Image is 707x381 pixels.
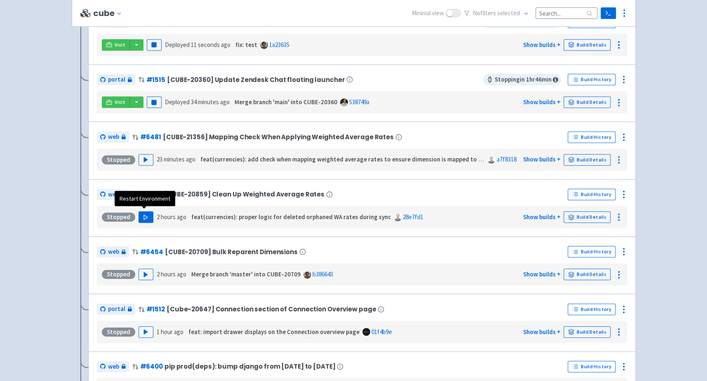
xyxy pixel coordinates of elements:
[108,362,119,372] span: web
[523,213,560,221] a: Show builds +
[412,9,444,18] span: Minimal view
[163,133,394,140] span: [CUBE-21356] Mapping Check When Applying Weighted Average Rates
[564,211,611,223] a: Build Details
[165,248,298,255] span: [CUBE-20709] Bulk Reparent Dimensions
[523,270,560,278] a: Show builds +
[102,155,135,164] div: Stopped
[269,41,289,49] a: 1a23635
[139,269,153,280] button: Play
[97,189,129,200] a: web
[235,41,257,49] strong: fix: test
[140,248,163,256] a: #6454
[157,328,183,336] time: 1 hour ago
[93,9,125,18] button: cube
[140,362,163,371] a: #6400
[523,328,560,336] a: Show builds +
[497,9,520,17] span: selected
[115,99,125,105] span: Visit
[164,363,336,370] span: pip prod(deps): bump django from [DATE] to [DATE]
[165,98,230,106] span: Deployed
[483,74,561,85] span: Stopping in 1 hr 46 min
[147,39,162,51] button: Pause
[188,328,359,336] strong: feat: import drawer displays on the Connection overview page
[165,41,230,49] span: Deployed
[146,305,165,313] a: #1512
[371,328,392,336] a: 01f4b9e
[564,326,611,338] a: Build Details
[568,189,615,200] a: Build History
[157,155,195,163] time: 23 minutes ago
[568,246,615,257] a: Build History
[102,327,135,337] div: Stopped
[108,132,119,142] span: web
[108,304,125,314] span: portal
[523,98,560,106] a: Show builds +
[97,361,129,372] a: web
[167,76,345,83] span: [CUBE-20360] Update Zendesk Chat floating launcher
[536,7,597,19] input: Search...
[97,131,129,143] a: web
[191,270,301,278] strong: Merge branch 'master' into CUBE-20709
[157,270,186,278] time: 2 hours ago
[146,75,165,84] a: #1515
[496,155,516,163] a: a7f8318
[601,7,616,19] a: Terminal
[473,9,520,18] span: No filter s
[97,246,129,257] a: web
[97,304,135,315] a: portal
[564,96,611,108] a: Build Details
[564,154,611,166] a: Build Details
[108,75,125,84] span: portal
[115,42,125,48] span: Visit
[191,213,391,221] strong: feat(currencies): proper logic for deleted orphaned WA rates during sync
[349,98,369,106] a: 538749a
[97,74,135,85] a: portal
[140,133,161,141] a: #6481
[564,39,611,51] a: Build Details
[102,96,130,108] a: Visit
[147,96,162,108] button: Pause
[568,131,615,143] a: Build History
[102,213,135,222] div: Stopped
[312,270,333,278] a: b386643
[139,326,153,338] button: Play
[139,154,153,166] button: Play
[564,269,611,280] a: Build Details
[191,98,230,106] time: 34 minutes ago
[568,74,615,85] a: Build History
[568,361,615,372] a: Build History
[568,304,615,315] a: Build History
[167,306,376,313] span: [Cube-20647] Connection section of Connection Overview page
[140,190,162,199] a: #6478
[164,191,324,198] span: [CUBE-20859] Clean Up Weighted Average Rates
[235,98,337,106] strong: Merge branch 'main' into CUBE-20360
[523,155,560,163] a: Show builds +
[102,270,135,279] div: Stopped
[403,213,423,221] a: 28e7fd1
[108,190,119,199] span: web
[108,247,119,257] span: web
[191,41,230,49] time: 11 seconds ago
[200,155,486,163] strong: feat(currencies): add check when mapping weighted average rates to ensure dimension is mapped to NS
[157,213,186,221] time: 2 hours ago
[102,39,130,51] a: Visit
[139,211,153,223] button: Play
[523,41,560,49] a: Show builds +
